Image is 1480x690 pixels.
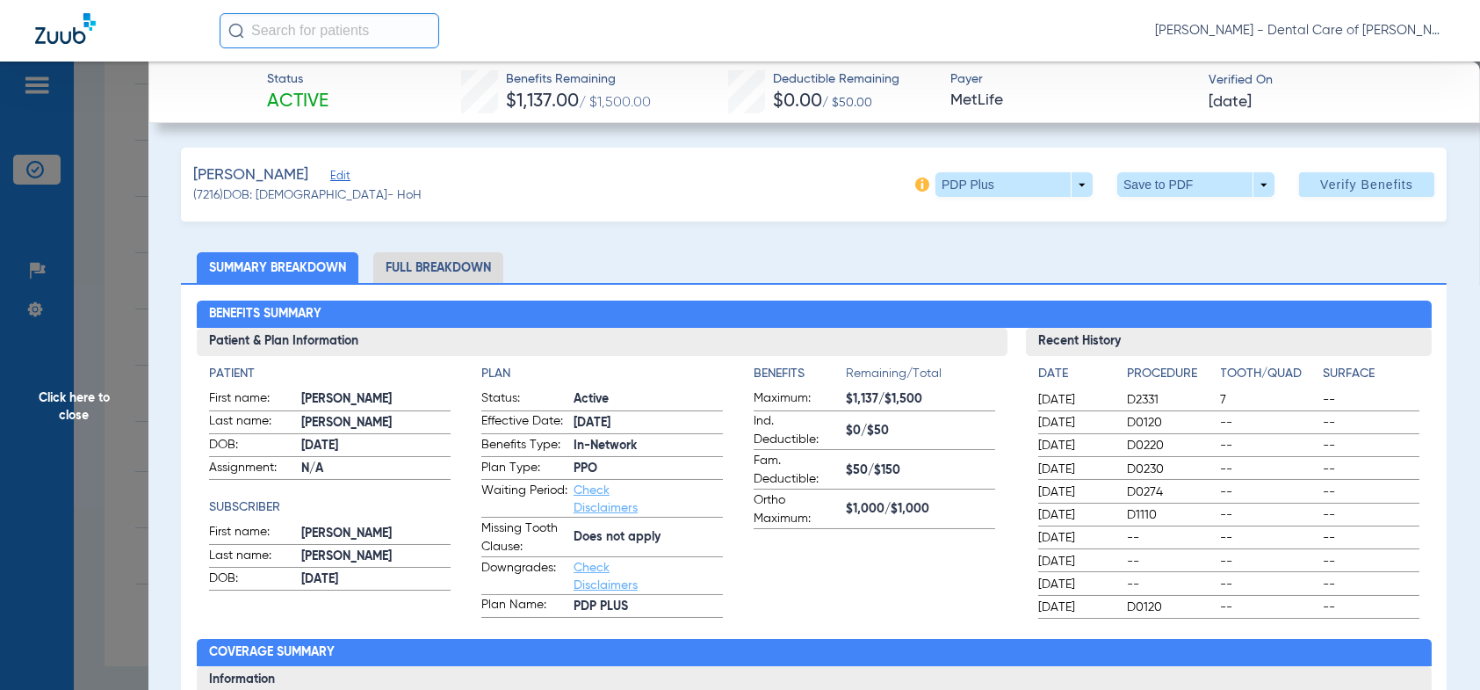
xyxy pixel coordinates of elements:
h4: Surface [1323,365,1419,383]
h3: Patient & Plan Information [197,328,1007,356]
span: MetLife [950,90,1193,112]
h4: Tooth/Quad [1221,365,1318,383]
span: Benefits Remaining [506,70,651,89]
span: -- [1323,414,1419,432]
span: Active [574,390,723,409]
span: Waiting Period: [481,482,567,517]
app-breakdown-title: Surface [1323,365,1419,389]
span: First name: [209,523,295,544]
span: [DATE] [1038,461,1112,478]
span: $1,137/$1,500 [846,390,995,409]
span: [PERSON_NAME] [193,164,308,186]
span: / $1,500.00 [579,96,651,110]
span: -- [1323,391,1419,409]
span: Fam. Deductible: [754,452,840,489]
span: Downgrades: [481,559,567,594]
span: D0120 [1127,599,1215,616]
h3: Recent History [1026,328,1432,356]
img: Zuub Logo [35,13,96,44]
li: Full Breakdown [373,252,503,283]
span: Effective Date: [481,412,567,433]
app-breakdown-title: Procedure [1127,365,1215,389]
button: Verify Benefits [1299,172,1434,197]
span: In-Network [574,437,723,455]
app-breakdown-title: Benefits [754,365,846,389]
span: $1,137.00 [506,92,579,111]
span: Does not apply [574,528,723,547]
h2: Benefits Summary [197,301,1432,329]
span: [DATE] [1038,414,1112,432]
span: Deductible Remaining [773,70,899,89]
app-breakdown-title: Plan [481,365,723,383]
span: D2331 [1127,391,1215,409]
span: First name: [209,389,295,410]
span: [PERSON_NAME] [301,548,451,566]
img: info-icon [915,178,929,192]
span: D0120 [1127,414,1215,432]
span: Missing Tooth Clause: [481,519,567,556]
span: PDP PLUS [574,598,723,616]
span: Status [267,70,328,89]
input: Search for patients [220,13,439,48]
span: -- [1221,529,1318,547]
li: Summary Breakdown [197,252,358,283]
span: Verify Benefits [1320,178,1413,192]
span: -- [1323,461,1419,478]
span: (7216) DOB: [DEMOGRAPHIC_DATA] - HoH [193,186,422,205]
span: DOB: [209,436,295,457]
span: / $50.00 [822,97,872,109]
button: Save to PDF [1117,172,1274,197]
span: Verified On [1209,71,1451,90]
span: -- [1323,506,1419,524]
span: [DATE] [1038,529,1112,547]
h2: Coverage Summary [197,639,1432,667]
span: [DATE] [1038,553,1112,570]
a: Check Disclaimers [574,484,638,514]
span: $1,000/$1,000 [846,500,995,519]
span: -- [1127,553,1215,570]
span: -- [1221,437,1318,454]
span: [DATE] [1038,437,1112,454]
span: Payer [950,70,1193,89]
span: -- [1323,483,1419,501]
h4: Subscriber [209,498,451,517]
span: $0/$50 [846,422,995,440]
span: Ind. Deductible: [754,412,840,449]
span: $50/$150 [846,461,995,480]
span: Last name: [209,412,295,433]
span: -- [1323,437,1419,454]
span: Active [267,90,328,114]
span: [PERSON_NAME] [301,525,451,543]
span: -- [1221,461,1318,478]
span: Plan Type: [481,459,567,480]
span: [DATE] [1038,391,1112,409]
span: Plan Name: [481,596,567,617]
img: Search Icon [228,23,244,39]
a: Check Disclaimers [574,562,638,592]
button: PDP Plus [935,172,1093,197]
span: 7 [1221,391,1318,409]
span: $0.00 [773,92,822,111]
span: -- [1323,576,1419,593]
span: Ortho Maximum: [754,491,840,528]
span: -- [1323,529,1419,547]
span: Remaining/Total [846,365,995,389]
h4: Patient [209,365,451,383]
span: -- [1221,506,1318,524]
span: -- [1323,553,1419,570]
span: PPO [574,460,723,478]
app-breakdown-title: Tooth/Quad [1221,365,1318,389]
span: D0230 [1127,461,1215,478]
span: [DATE] [301,570,451,589]
span: N/A [301,460,451,478]
span: D1110 [1127,506,1215,524]
span: -- [1221,553,1318,570]
span: [DATE] [574,414,723,432]
span: -- [1221,483,1318,501]
span: -- [1127,576,1215,593]
span: Last name: [209,547,295,568]
span: D0220 [1127,437,1215,454]
span: D0274 [1127,483,1215,501]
